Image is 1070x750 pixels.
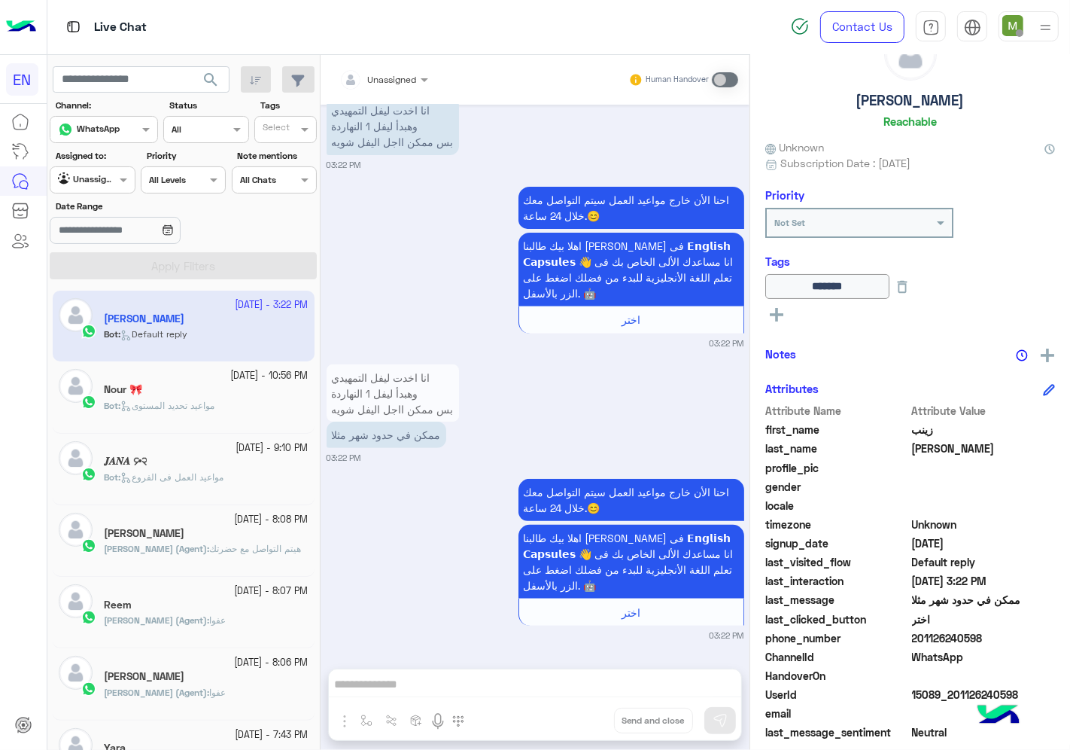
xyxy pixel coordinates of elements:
span: عفوا [209,614,226,626]
img: notes [1016,349,1028,361]
p: Live Chat [94,17,147,38]
label: Tags [260,99,315,112]
h5: 𝑱𝑨𝑵𝑨 ᧔•᧓ [104,455,147,468]
span: last_clicked_button [765,611,909,627]
p: 10/10/2025, 3:22 PM [327,364,459,422]
span: اختر [912,611,1056,627]
img: defaultAdmin.png [59,656,93,690]
span: locale [765,498,909,514]
span: Attribute Name [765,403,909,419]
span: first_name [765,422,909,437]
span: ممكن في حدود شهر مثلا [912,592,1056,608]
span: Default reply [912,554,1056,570]
span: email [765,706,909,721]
small: 03:22 PM [710,630,744,642]
h5: Reem [104,599,132,611]
p: 10/10/2025, 3:22 PM [327,422,446,448]
button: search [193,66,230,99]
span: Unknown [765,139,824,155]
span: 2025-10-10T12:22:43.058Z [912,573,1056,589]
h6: Reachable [883,114,937,128]
img: tab [923,19,940,36]
h6: Attributes [765,382,819,395]
h6: Tags [765,255,1055,268]
label: Assigned to: [56,149,133,163]
small: [DATE] - 9:10 PM [236,441,309,456]
img: defaultAdmin.png [59,513,93,547]
img: hulul-logo.png [972,690,1025,742]
img: profile [1036,18,1055,37]
span: phone_number [765,630,909,646]
span: null [912,668,1056,684]
span: search [202,71,220,89]
span: سيد لبنه [912,441,1056,456]
span: Bot [104,471,118,483]
a: Contact Us [820,11,904,43]
h5: Omnia Hassanien [104,670,184,683]
span: gender [765,479,909,495]
small: [DATE] - 8:07 PM [235,584,309,599]
b: : [104,400,120,411]
span: 0 [912,724,1056,740]
h6: Priority [765,188,804,202]
h5: Mohamed Khairy [104,527,184,540]
span: [PERSON_NAME] (Agent) [104,687,207,698]
img: Logo [6,11,36,43]
button: Send and close [614,708,693,733]
label: Channel: [56,99,157,112]
span: null [912,498,1056,514]
span: Attribute Value [912,403,1056,419]
span: 201126240598 [912,630,1056,646]
img: defaultAdmin.png [885,29,936,80]
img: spinner [791,17,809,35]
span: last_name [765,441,909,456]
b: Not Set [774,217,805,228]
span: 15089_201126240598 [912,687,1056,703]
p: 10/10/2025, 3:22 PM [327,97,459,155]
b: : [104,471,120,483]
img: add [1041,349,1054,362]
label: Priority [147,149,224,163]
span: null [912,706,1056,721]
span: signup_date [765,535,909,551]
span: 2 [912,649,1056,665]
small: 03:22 PM [710,337,744,349]
span: Bot [104,400,118,411]
span: مواعيد العمل فى الفروع [120,471,223,483]
img: WhatsApp [81,538,96,553]
span: last_visited_flow [765,554,909,570]
button: Apply Filters [50,252,317,279]
a: tab [916,11,946,43]
b: : [104,687,209,698]
small: 03:22 PM [327,452,361,464]
h6: Notes [765,347,796,361]
p: 10/10/2025, 3:22 PM [518,525,744,599]
span: profile_pic [765,460,909,476]
span: null [912,479,1056,495]
b: : [104,614,209,626]
p: 10/10/2025, 3:22 PM [518,233,744,306]
label: Note mentions [237,149,315,163]
span: [PERSON_NAME] (Agent) [104,614,207,626]
span: last_interaction [765,573,909,589]
div: EN [6,63,38,96]
small: [DATE] - 7:43 PM [236,728,309,742]
span: last_message [765,592,909,608]
label: Status [169,99,247,112]
span: Subscription Date : [DATE] [780,155,910,171]
span: اختر [622,606,640,619]
div: Select [260,120,290,138]
span: UserId [765,687,909,703]
span: timezone [765,517,909,532]
small: 03:22 PM [327,159,361,171]
img: WhatsApp [81,610,96,625]
small: [DATE] - 8:06 PM [235,656,309,670]
p: 10/10/2025, 3:22 PM [518,479,744,521]
b: : [104,543,209,554]
span: [PERSON_NAME] (Agent) [104,543,207,554]
small: [DATE] - 10:56 PM [231,369,309,383]
label: Date Range [56,200,224,213]
span: 2025-10-10T12:21:13.955Z [912,535,1056,551]
span: HandoverOn [765,668,909,684]
h5: Nour 🎀 [104,383,142,396]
